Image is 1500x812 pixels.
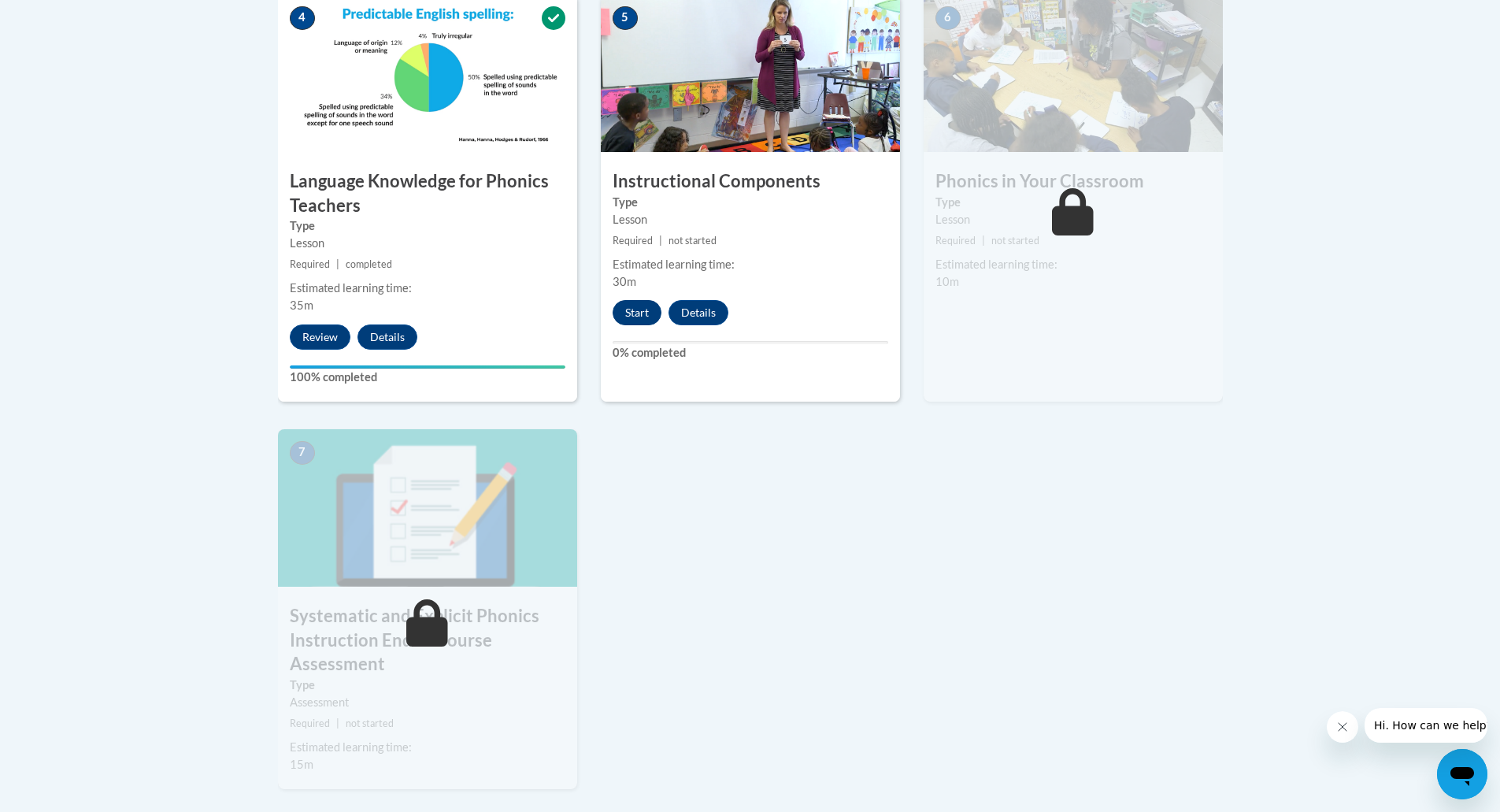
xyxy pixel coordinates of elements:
div: Estimated learning time: [290,280,565,297]
span: 35m [290,298,313,312]
span: Required [613,235,653,247]
img: Course Image [278,429,577,587]
span: | [336,258,339,270]
button: Details [669,300,728,325]
div: Lesson [935,211,1211,228]
span: 5 [613,6,638,30]
span: 4 [290,6,315,30]
div: Your progress [290,365,565,369]
button: Review [290,324,350,350]
label: Type [613,194,888,211]
span: 7 [290,441,315,465]
span: not started [991,235,1039,247]
iframe: Button to launch messaging window [1437,749,1487,799]
span: Required [290,258,330,270]
h3: Phonics in Your Classroom [924,169,1223,194]
span: Required [290,717,330,729]
span: 6 [935,6,961,30]
span: completed [346,258,392,270]
span: 30m [613,275,636,288]
h3: Instructional Components [601,169,900,194]
label: Type [290,217,565,235]
div: Lesson [290,235,565,252]
span: not started [346,717,394,729]
button: Details [357,324,417,350]
span: | [659,235,662,247]
label: Type [290,677,565,694]
span: not started [669,235,717,247]
span: | [336,717,339,729]
div: Estimated learning time: [613,256,888,273]
iframe: Close message [1327,711,1358,743]
span: Required [935,235,976,247]
span: | [982,235,985,247]
span: 15m [290,758,313,771]
span: 10m [935,275,959,288]
label: 100% completed [290,369,565,386]
label: 0% completed [613,344,888,362]
h3: Systematic and Explicit Phonics Instruction End of Course Assessment [278,604,577,677]
div: Lesson [613,211,888,228]
div: Estimated learning time: [935,256,1211,273]
iframe: Message from company [1365,708,1487,743]
button: Start [613,300,661,325]
h3: Language Knowledge for Phonics Teachers [278,169,577,218]
label: Type [935,194,1211,211]
span: Hi. How can we help? [9,11,128,24]
div: Assessment [290,694,565,711]
div: Estimated learning time: [290,739,565,756]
